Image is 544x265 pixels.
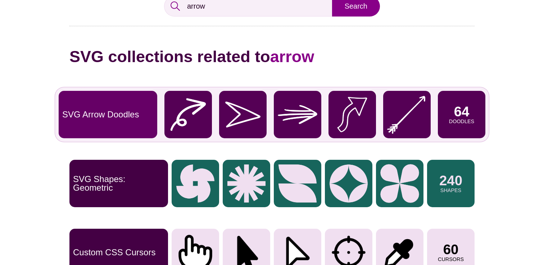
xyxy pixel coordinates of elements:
p: SVG Arrow Doodles [62,110,139,119]
img: circle shape made of intersecting circles over green background [325,160,372,207]
img: outlined wavy arrow [328,91,376,138]
img: pinwheel shape made of half circles over green background [172,160,219,207]
img: three trailing lines arrow [274,91,321,138]
a: SVG Arrow Doodles64Doodles [69,91,475,138]
img: twisting arrow [164,91,212,138]
p: Shapes [440,188,461,193]
h2: SVG collections related to [69,44,475,69]
img: star shape made of rectangles over green background [223,160,270,207]
img: Arrow sketch, as in bow and arrow [383,91,431,138]
p: Cursors [438,257,464,262]
p: SVG Shapes: Geometric [73,175,164,192]
img: clover shape made of circles and cones over green background [376,160,423,207]
img: pointy arrow head [219,91,267,138]
p: Doodles [449,119,474,124]
p: 60 [443,243,459,256]
p: Custom CSS Cursors [73,248,155,257]
img: leaf shape made of quarter circles over green background [274,160,321,207]
p: 240 [439,174,462,187]
a: SVG Shapes: Geometric240Shapes [69,160,475,207]
p: 64 [454,105,470,118]
span: arrow [270,47,314,66]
